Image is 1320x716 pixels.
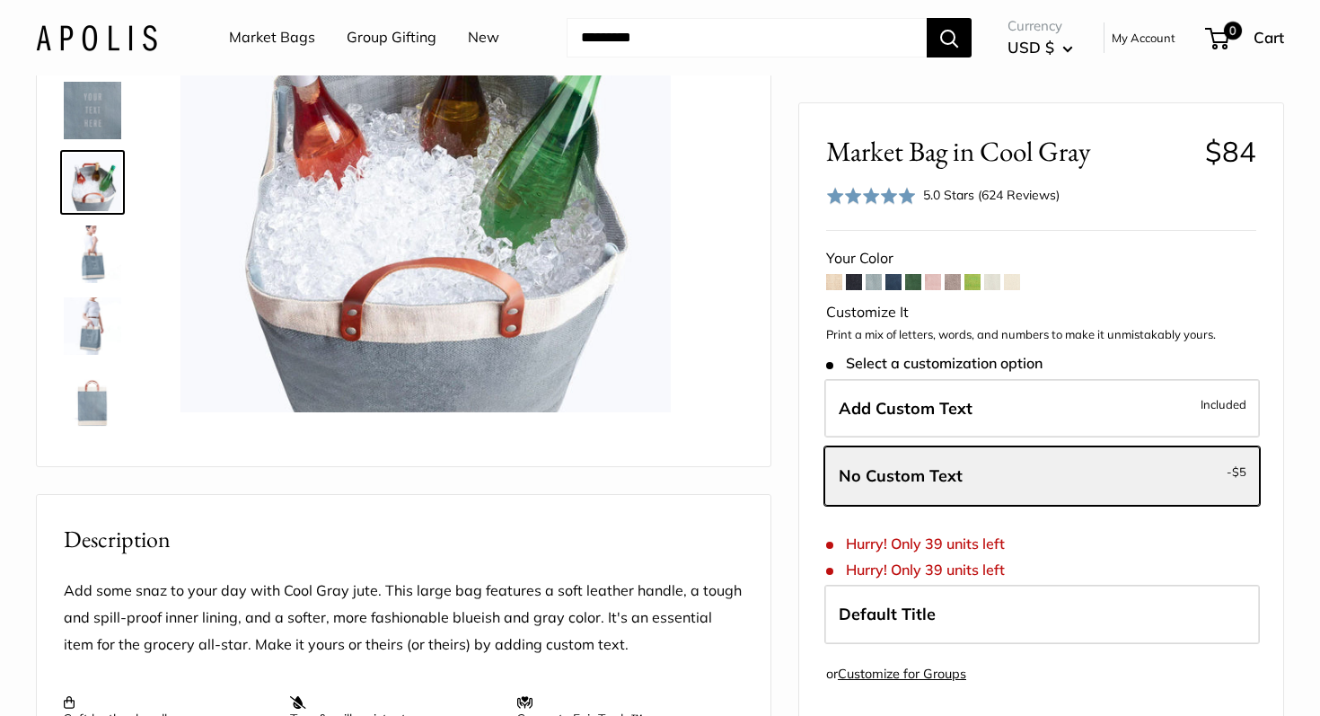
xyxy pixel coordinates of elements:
[839,397,972,418] span: Add Custom Text
[64,441,121,499] img: Market Bag in Cool Gray
[14,648,192,702] iframe: Sign Up via Text for Offers
[1224,22,1242,40] span: 0
[1227,461,1246,482] span: -
[60,366,125,430] a: Market Bag in Cool Gray
[838,666,966,682] a: Customize for Groups
[36,24,157,50] img: Apolis
[826,355,1043,372] span: Select a customization option
[826,326,1256,344] p: Print a mix of letters, words, and numbers to make it unmistakably yours.
[923,185,1060,205] div: 5.0 Stars (624 Reviews)
[64,578,744,659] p: Add some snaz to your day with Cool Gray jute. This large bag features a soft leather handle, a t...
[826,662,966,686] div: or
[927,18,972,57] button: Search
[468,24,499,51] a: New
[824,378,1260,438] label: Add Custom Text
[1205,134,1256,169] span: $84
[567,18,927,57] input: Search...
[64,522,744,557] h2: Description
[60,438,125,502] a: Market Bag in Cool Gray
[1008,13,1073,39] span: Currency
[64,297,121,355] img: Market Bag in Cool Gray
[64,82,121,139] img: Market Bag in Cool Gray
[1008,33,1073,62] button: USD $
[826,245,1256,272] div: Your Color
[1207,23,1284,52] a: 0 Cart
[64,154,121,211] img: Market Bag in Cool Gray
[826,135,1192,168] span: Market Bag in Cool Gray
[1008,38,1054,57] span: USD $
[826,535,1005,552] span: Hurry! Only 39 units left
[347,24,436,51] a: Group Gifting
[1232,464,1246,479] span: $5
[826,299,1256,326] div: Customize It
[60,222,125,287] a: Market Bag in Cool Gray
[824,446,1260,506] label: Leave Blank
[64,225,121,283] img: Market Bag in Cool Gray
[60,78,125,143] a: Market Bag in Cool Gray
[64,369,121,427] img: Market Bag in Cool Gray
[60,294,125,358] a: Market Bag in Cool Gray
[839,604,936,624] span: Default Title
[824,585,1260,644] label: Default Title
[826,561,1005,579] span: Hurry! Only 39 units left
[1201,393,1246,414] span: Included
[60,150,125,215] a: Market Bag in Cool Gray
[839,465,963,486] span: No Custom Text
[229,24,315,51] a: Market Bags
[1254,28,1284,47] span: Cart
[1112,27,1175,49] a: My Account
[826,182,1060,208] div: 5.0 Stars (624 Reviews)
